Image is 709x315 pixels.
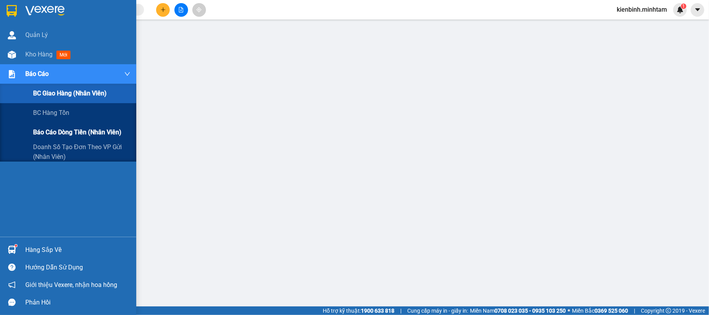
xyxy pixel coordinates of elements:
[634,306,635,315] span: |
[33,127,121,137] span: Báo cáo dòng tiền (nhân viên)
[160,7,166,12] span: plus
[494,308,566,314] strong: 0708 023 035 - 0935 103 250
[682,4,685,9] span: 1
[572,306,628,315] span: Miền Bắc
[33,88,107,98] span: BC giao hàng (nhân viên)
[568,309,570,312] span: ⚪️
[323,306,394,315] span: Hỗ trợ kỹ thuật:
[15,245,17,247] sup: 1
[33,142,130,162] span: Doanh số tạo đơn theo VP gửi (nhân viên)
[470,306,566,315] span: Miền Nam
[407,306,468,315] span: Cung cấp máy in - giấy in:
[192,3,206,17] button: aim
[8,264,16,271] span: question-circle
[25,244,130,256] div: Hàng sắp về
[7,5,17,17] img: logo-vxr
[25,262,130,273] div: Hướng dẫn sử dụng
[694,6,701,13] span: caret-down
[400,306,401,315] span: |
[8,281,16,289] span: notification
[56,51,70,59] span: mới
[8,70,16,78] img: solution-icon
[25,51,53,58] span: Kho hàng
[25,69,49,79] span: Báo cáo
[178,7,184,12] span: file-add
[25,297,130,308] div: Phản hồi
[666,308,671,313] span: copyright
[681,4,686,9] sup: 1
[677,6,684,13] img: icon-new-feature
[8,51,16,59] img: warehouse-icon
[196,7,202,12] span: aim
[156,3,170,17] button: plus
[25,30,48,40] span: Quản Lý
[25,280,117,290] span: Giới thiệu Vexere, nhận hoa hồng
[8,31,16,39] img: warehouse-icon
[8,299,16,306] span: message
[691,3,704,17] button: caret-down
[33,108,69,118] span: BC hàng tồn
[174,3,188,17] button: file-add
[595,308,628,314] strong: 0369 525 060
[610,5,673,14] span: kienbinh.minhtam
[361,308,394,314] strong: 1900 633 818
[124,71,130,77] span: down
[8,246,16,254] img: warehouse-icon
